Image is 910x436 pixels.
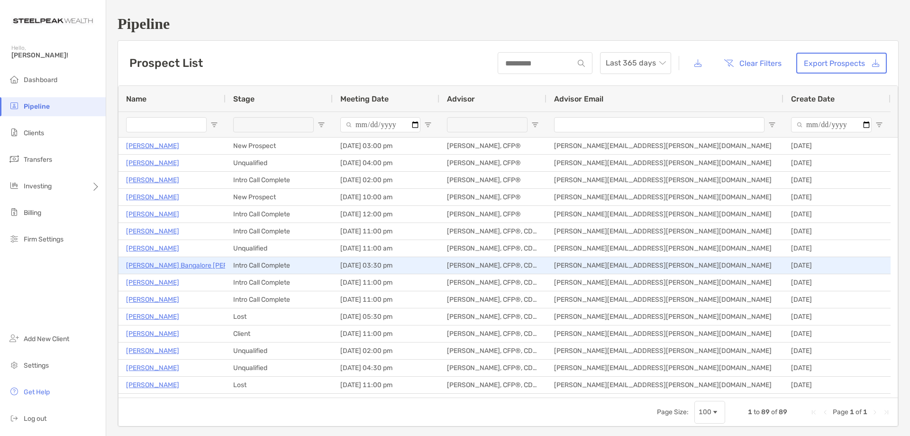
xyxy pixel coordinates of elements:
div: [DATE] [783,206,891,223]
span: Page [833,408,848,416]
div: [DATE] [783,138,891,154]
div: [PERSON_NAME][EMAIL_ADDRESS][PERSON_NAME][DOMAIN_NAME] [546,189,783,205]
div: [PERSON_NAME][EMAIL_ADDRESS][PERSON_NAME][DOMAIN_NAME] [546,308,783,325]
a: [PERSON_NAME] [126,157,179,169]
div: [PERSON_NAME][EMAIL_ADDRESS][PERSON_NAME][DOMAIN_NAME] [546,172,783,188]
div: 100 [699,408,711,416]
div: [PERSON_NAME], CFP® [439,394,546,410]
span: Name [126,94,146,103]
a: [PERSON_NAME] [126,225,179,237]
span: Firm Settings [24,235,64,243]
img: get-help icon [9,386,20,397]
div: [DATE] 11:00 pm [333,223,439,240]
div: [PERSON_NAME], CFP® [439,206,546,223]
span: Investing [24,182,52,190]
img: firm-settings icon [9,233,20,244]
div: [DATE] [783,189,891,205]
a: [PERSON_NAME] [126,174,179,186]
button: Open Filter Menu [318,121,325,129]
div: Unqualified [226,343,333,359]
img: billing icon [9,206,20,218]
span: Log out [24,415,46,423]
div: [DATE] [783,172,891,188]
div: Unqualified [226,360,333,376]
div: [PERSON_NAME], CFP®, CDFA® [439,360,546,376]
span: of [771,408,777,416]
h3: Prospect List [129,56,203,70]
div: [PERSON_NAME][EMAIL_ADDRESS][PERSON_NAME][DOMAIN_NAME] [546,377,783,393]
div: [DATE] 12:00 pm [333,206,439,223]
div: Intro Call Complete [226,223,333,240]
div: [PERSON_NAME], CFP® [439,189,546,205]
div: [DATE] 09:30 am [333,394,439,410]
div: [PERSON_NAME], CFP®, CDFA® [439,308,546,325]
div: [PERSON_NAME][EMAIL_ADDRESS][PERSON_NAME][DOMAIN_NAME] [546,394,783,410]
div: Lost [226,394,333,410]
a: [PERSON_NAME] [126,191,179,203]
div: [PERSON_NAME][EMAIL_ADDRESS][PERSON_NAME][DOMAIN_NAME] [546,138,783,154]
span: 1 [850,408,854,416]
div: [PERSON_NAME][EMAIL_ADDRESS][PERSON_NAME][DOMAIN_NAME] [546,360,783,376]
h1: Pipeline [118,15,899,33]
a: [PERSON_NAME] Bangalore [PERSON_NAME] [126,260,266,271]
div: [DATE] 02:00 pm [333,172,439,188]
span: Advisor [447,94,475,103]
span: Meeting Date [340,94,389,103]
div: First Page [810,408,818,416]
span: 1 [748,408,752,416]
span: Billing [24,209,41,217]
div: [PERSON_NAME][EMAIL_ADDRESS][PERSON_NAME][DOMAIN_NAME] [546,155,783,171]
div: Intro Call Complete [226,257,333,274]
div: [DATE] [783,325,891,342]
span: Dashboard [24,76,57,84]
p: [PERSON_NAME] [126,208,179,220]
div: [PERSON_NAME], CFP®, CDFA® [439,343,546,359]
span: to [754,408,760,416]
a: [PERSON_NAME] [126,362,179,374]
span: Get Help [24,388,50,396]
div: New Prospect [226,138,333,154]
button: Open Filter Menu [875,121,883,129]
div: [DATE] 02:00 pm [333,343,439,359]
div: [DATE] [783,360,891,376]
a: [PERSON_NAME] [126,277,179,288]
button: Open Filter Menu [424,121,432,129]
a: [PERSON_NAME] [126,242,179,254]
div: New Prospect [226,189,333,205]
a: [PERSON_NAME] [126,140,179,152]
a: Export Prospects [796,53,887,74]
span: [PERSON_NAME]! [11,51,100,59]
div: [PERSON_NAME][EMAIL_ADDRESS][PERSON_NAME][DOMAIN_NAME] [546,325,783,342]
img: clients icon [9,127,20,138]
p: [PERSON_NAME] [126,294,179,306]
input: Name Filter Input [126,117,207,132]
div: [DATE] [783,291,891,308]
div: [DATE] [783,223,891,240]
span: 89 [779,408,787,416]
div: Lost [226,377,333,393]
div: [PERSON_NAME][EMAIL_ADDRESS][PERSON_NAME][DOMAIN_NAME] [546,291,783,308]
span: 89 [761,408,770,416]
div: [PERSON_NAME][EMAIL_ADDRESS][PERSON_NAME][DOMAIN_NAME] [546,206,783,223]
p: [PERSON_NAME] [126,328,179,340]
div: [DATE] [783,155,891,171]
div: [PERSON_NAME][EMAIL_ADDRESS][PERSON_NAME][DOMAIN_NAME] [546,343,783,359]
div: [DATE] [783,240,891,257]
div: [DATE] 03:30 pm [333,257,439,274]
span: Advisor Email [554,94,603,103]
div: Page Size: [657,408,689,416]
button: Open Filter Menu [210,121,218,129]
p: [PERSON_NAME] [126,311,179,323]
div: [PERSON_NAME], CFP®, CDFA® [439,377,546,393]
a: [PERSON_NAME] [126,396,179,408]
div: [DATE] 05:30 pm [333,308,439,325]
div: [PERSON_NAME][EMAIL_ADDRESS][PERSON_NAME][DOMAIN_NAME] [546,274,783,291]
div: [DATE] 03:00 pm [333,138,439,154]
div: [PERSON_NAME], CFP®, CDFA® [439,240,546,257]
div: [DATE] 10:00 am [333,189,439,205]
div: [PERSON_NAME][EMAIL_ADDRESS][PERSON_NAME][DOMAIN_NAME] [546,257,783,274]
